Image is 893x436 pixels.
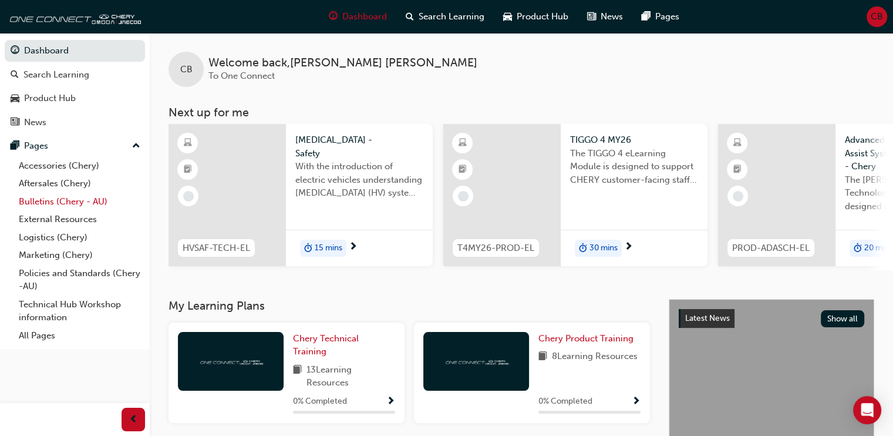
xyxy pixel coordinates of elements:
[14,157,145,175] a: Accessories (Chery)
[14,264,145,296] a: Policies and Standards (Chery -AU)
[396,5,494,29] a: search-iconSearch Learning
[295,133,423,160] span: [MEDICAL_DATA] - Safety
[132,139,140,154] span: up-icon
[458,191,469,202] span: learningRecordVerb_NONE-icon
[570,133,698,147] span: TIGGO 4 MY26
[5,135,145,157] button: Pages
[494,5,578,29] a: car-iconProduct Hub
[443,124,707,266] a: T4MY26-PROD-ELTIGGO 4 MY26The TIGGO 4 eLearning Module is designed to support CHERY customer-faci...
[11,93,19,104] span: car-icon
[183,191,194,202] span: learningRecordVerb_NONE-icon
[733,162,742,177] span: booktick-icon
[732,242,810,255] span: PROD-ADASCH-EL
[733,136,742,151] span: learningResourceType_ELEARNING-icon
[293,395,347,408] span: 0 % Completed
[329,9,338,24] span: guage-icon
[24,116,46,129] div: News
[459,136,467,151] span: learningResourceType_ELEARNING-icon
[349,242,358,253] span: next-icon
[208,71,275,81] span: To One Connect
[624,242,633,253] span: next-icon
[538,395,592,408] span: 0 % Completed
[632,394,641,409] button: Show Progress
[11,141,19,152] span: pages-icon
[386,397,395,407] span: Show Progress
[293,333,359,357] span: Chery Technical Training
[24,92,76,105] div: Product Hub
[632,5,689,29] a: pages-iconPages
[733,191,743,202] span: learningRecordVerb_NONE-icon
[342,10,387,24] span: Dashboard
[5,40,145,62] a: Dashboard
[169,124,433,266] a: HVSAF-TECH-EL[MEDICAL_DATA] - SafetyWith the introduction of electric vehicles understanding [MED...
[293,332,395,358] a: Chery Technical Training
[578,5,632,29] a: news-iconNews
[5,88,145,109] a: Product Hub
[538,333,633,344] span: Chery Product Training
[14,175,145,193] a: Aftersales (Chery)
[538,332,638,346] a: Chery Product Training
[11,118,19,128] span: news-icon
[864,242,892,255] span: 20 mins
[570,147,698,187] span: The TIGGO 4 eLearning Module is designed to support CHERY customer-facing staff with the product ...
[587,9,596,24] span: news-icon
[14,246,145,264] a: Marketing (Chery)
[14,229,145,247] a: Logistics (Chery)
[306,363,395,390] span: 13 Learning Resources
[655,10,679,24] span: Pages
[184,162,192,177] span: booktick-icon
[642,9,651,24] span: pages-icon
[867,6,887,27] button: CB
[315,242,342,255] span: 15 mins
[184,136,192,151] span: learningResourceType_ELEARNING-icon
[14,327,145,345] a: All Pages
[293,363,302,390] span: book-icon
[24,139,48,153] div: Pages
[295,160,423,200] span: With the introduction of electric vehicles understanding [MEDICAL_DATA] (HV) systems is critical ...
[14,296,145,327] a: Technical Hub Workshop information
[11,46,19,56] span: guage-icon
[5,64,145,86] a: Search Learning
[853,396,881,424] div: Open Intercom Messenger
[503,9,512,24] span: car-icon
[601,10,623,24] span: News
[821,310,865,327] button: Show all
[444,355,508,367] img: oneconnect
[150,106,893,119] h3: Next up for me
[517,10,568,24] span: Product Hub
[871,10,883,24] span: CB
[5,38,145,135] button: DashboardSearch LearningProduct HubNews
[632,397,641,407] span: Show Progress
[304,241,312,256] span: duration-icon
[198,355,263,367] img: oneconnect
[208,56,477,70] span: Welcome back , [PERSON_NAME] [PERSON_NAME]
[386,394,395,409] button: Show Progress
[129,412,138,427] span: prev-icon
[406,9,414,24] span: search-icon
[457,242,534,255] span: T4MY26-PROD-EL
[679,309,864,328] a: Latest NewsShow all
[5,112,145,133] a: News
[538,350,547,364] span: book-icon
[23,68,89,82] div: Search Learning
[854,241,862,256] span: duration-icon
[459,162,467,177] span: booktick-icon
[14,210,145,229] a: External Resources
[552,350,638,364] span: 8 Learning Resources
[685,313,730,323] span: Latest News
[183,242,250,255] span: HVSAF-TECH-EL
[6,5,141,28] img: oneconnect
[11,70,19,81] span: search-icon
[14,193,145,211] a: Bulletins (Chery - AU)
[589,242,618,255] span: 30 mins
[579,241,587,256] span: duration-icon
[180,63,193,76] span: CB
[319,5,396,29] a: guage-iconDashboard
[169,299,650,313] h3: My Learning Plans
[419,10,484,24] span: Search Learning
